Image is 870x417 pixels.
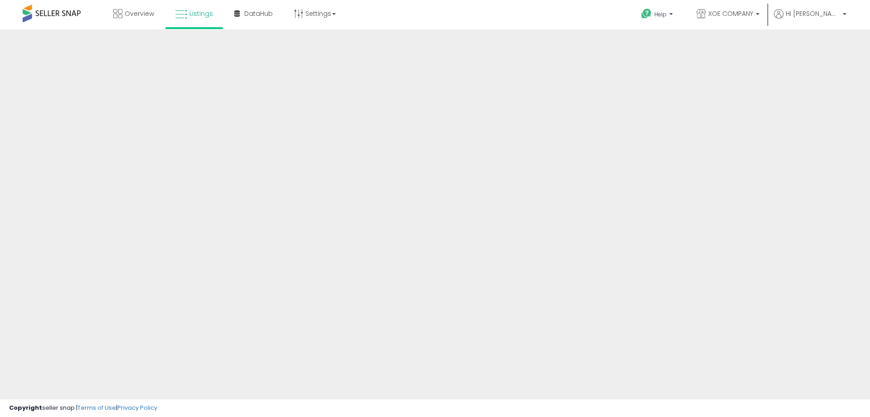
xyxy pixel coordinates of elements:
span: Listings [189,9,213,18]
span: XOE COMPANY [708,9,753,18]
span: Help [654,10,667,18]
span: Overview [125,9,154,18]
a: Privacy Policy [117,403,157,412]
strong: Copyright [9,403,42,412]
span: Hi [PERSON_NAME] [786,9,840,18]
div: seller snap | | [9,404,157,412]
a: Terms of Use [77,403,116,412]
a: Help [634,1,682,29]
i: Get Help [641,8,652,20]
a: Hi [PERSON_NAME] [774,9,846,29]
span: DataHub [244,9,273,18]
